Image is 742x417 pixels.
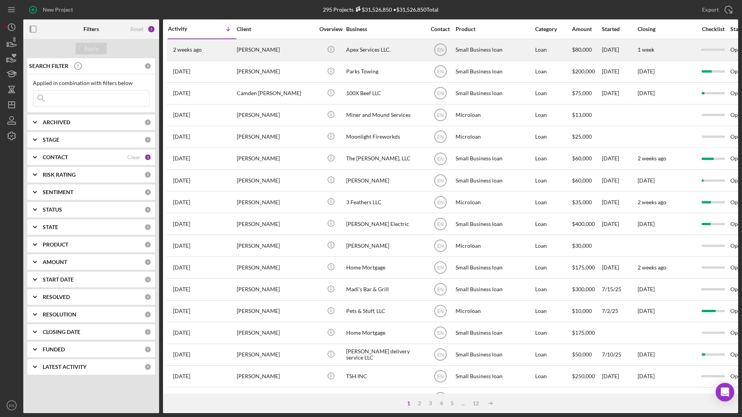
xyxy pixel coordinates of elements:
div: [PERSON_NAME] [237,40,314,60]
text: EN [437,69,444,75]
div: Pets & Stuff, LLC [346,301,424,321]
div: Small Business loan [456,61,533,82]
div: 2 [414,400,425,407]
div: 295 Projects • $31,526,850 Total [323,6,439,13]
text: EN [437,352,444,358]
div: 3 [425,400,436,407]
div: [DATE] [602,214,637,234]
div: Started [602,26,637,32]
time: 2025-07-24 18:48 [173,264,190,271]
div: Reset [130,26,144,32]
time: 1 week [638,46,654,53]
b: START DATE [43,276,74,283]
time: 2025-09-02 19:45 [173,47,202,53]
div: 0 [144,63,151,69]
div: [PERSON_NAME] [237,235,314,256]
time: [DATE] [638,221,655,227]
time: 2025-07-31 21:13 [173,243,190,249]
div: Home Mortgage [346,323,424,343]
div: [DATE] [602,83,637,104]
time: [DATE] [638,177,655,184]
text: EN [437,287,444,292]
div: 100X Beef LLC [346,83,424,104]
span: $25,000 [572,133,592,140]
span: $30,000 [572,242,592,249]
div: [PERSON_NAME] [237,366,314,387]
div: Loan [535,235,571,256]
div: [PERSON_NAME] [237,279,314,300]
div: Loan [535,344,571,365]
div: Small Business loan [456,257,533,278]
div: Business [346,26,424,32]
div: Microloan [456,105,533,125]
button: Export [694,2,738,17]
div: Microloan [456,235,533,256]
text: EN [437,265,444,271]
div: 7/10/25 [602,344,637,365]
div: Small Business loan [456,279,533,300]
span: $400,000 [572,221,595,227]
text: EN [437,330,444,336]
div: [PERSON_NAME] [237,323,314,343]
div: 5 [447,400,458,407]
div: Export [702,2,719,17]
div: [PERSON_NAME] [237,105,314,125]
b: CONTACT [43,154,68,160]
div: [GEOGRAPHIC_DATA] [346,388,424,408]
div: The [PERSON_NAME], LLC [346,148,424,169]
div: Small Business loan [456,170,533,191]
div: 0 [144,241,151,248]
b: LATEST ACTIVITY [43,364,87,370]
time: 2025-08-13 22:16 [173,90,190,96]
span: $50,000 [572,351,592,358]
time: 2 weeks ago [638,199,666,205]
div: [DATE] [602,257,637,278]
div: [PERSON_NAME] [346,235,424,256]
span: $175,000 [572,329,595,336]
div: 4 [436,400,447,407]
b: STATE [43,224,58,230]
div: Loan [535,279,571,300]
div: Open Intercom Messenger [716,383,734,401]
span: $175,000 [572,264,595,271]
div: Small Business loan [456,388,533,408]
div: Loan [535,366,571,387]
time: 2025-07-15 21:25 [173,330,190,336]
time: 2025-08-12 02:26 [173,155,190,162]
div: 7/2/25 [602,301,637,321]
div: $31,526,850 [354,6,392,13]
div: 3 Feathers LLC [346,192,424,212]
b: PRODUCT [43,242,68,248]
div: Loan [535,170,571,191]
div: [PERSON_NAME] [237,127,314,147]
div: Loan [535,257,571,278]
div: [PERSON_NAME] [346,170,424,191]
time: [DATE] [638,373,655,379]
div: [PERSON_NAME] [237,301,314,321]
b: AMOUNT [43,259,67,265]
span: $250,000 [572,373,595,379]
div: TSH INC [346,366,424,387]
div: 0 [144,311,151,318]
time: 2 weeks ago [638,264,666,271]
div: Category [535,26,571,32]
div: 1 [144,154,151,161]
span: $200,000 [572,68,595,75]
div: Home Mortgage [346,257,424,278]
div: [PERSON_NAME] [237,170,314,191]
div: [PERSON_NAME] [237,257,314,278]
b: STAGE [43,137,59,143]
time: 2025-07-21 16:05 [173,308,190,314]
div: Parks Towing [346,61,424,82]
span: $13,000 [572,111,592,118]
text: EN [437,200,444,205]
time: [DATE] [638,308,655,314]
time: [DATE] [638,68,655,75]
div: Small Business loan [456,148,533,169]
div: [DATE] [602,61,637,82]
text: EN [437,91,444,96]
div: [PERSON_NAME] delivery service LLC [346,344,424,365]
div: Apex Services LLC. [346,40,424,60]
div: Loan [535,40,571,60]
div: Client [237,26,314,32]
